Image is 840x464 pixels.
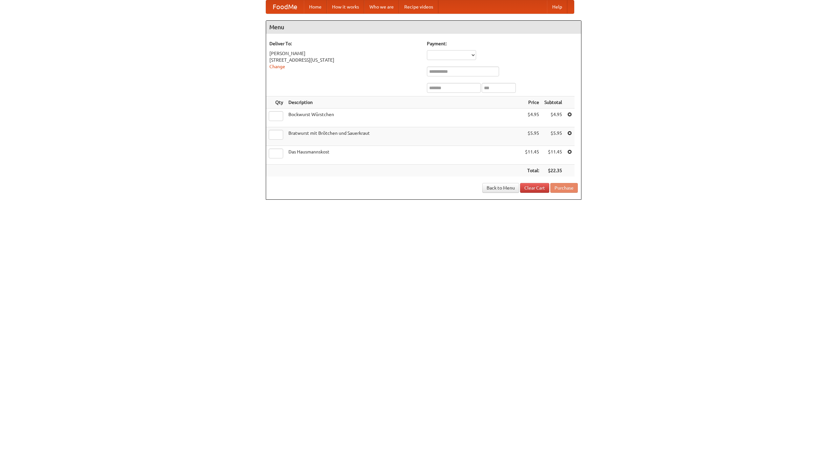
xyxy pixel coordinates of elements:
[266,21,581,34] h4: Menu
[286,109,522,127] td: Bockwurst Würstchen
[482,183,519,193] a: Back to Menu
[266,0,304,13] a: FoodMe
[269,64,285,69] a: Change
[542,165,565,177] th: $22.35
[542,109,565,127] td: $4.95
[542,96,565,109] th: Subtotal
[266,96,286,109] th: Qty
[286,127,522,146] td: Bratwurst mit Brötchen und Sauerkraut
[286,96,522,109] th: Description
[542,146,565,165] td: $11.45
[547,0,567,13] a: Help
[522,109,542,127] td: $4.95
[522,146,542,165] td: $11.45
[427,40,578,47] h5: Payment:
[364,0,399,13] a: Who we are
[522,96,542,109] th: Price
[520,183,549,193] a: Clear Cart
[542,127,565,146] td: $5.95
[269,40,420,47] h5: Deliver To:
[327,0,364,13] a: How it works
[269,50,420,57] div: [PERSON_NAME]
[304,0,327,13] a: Home
[269,57,420,63] div: [STREET_ADDRESS][US_STATE]
[522,127,542,146] td: $5.95
[286,146,522,165] td: Das Hausmannskost
[522,165,542,177] th: Total:
[399,0,438,13] a: Recipe videos
[550,183,578,193] button: Purchase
